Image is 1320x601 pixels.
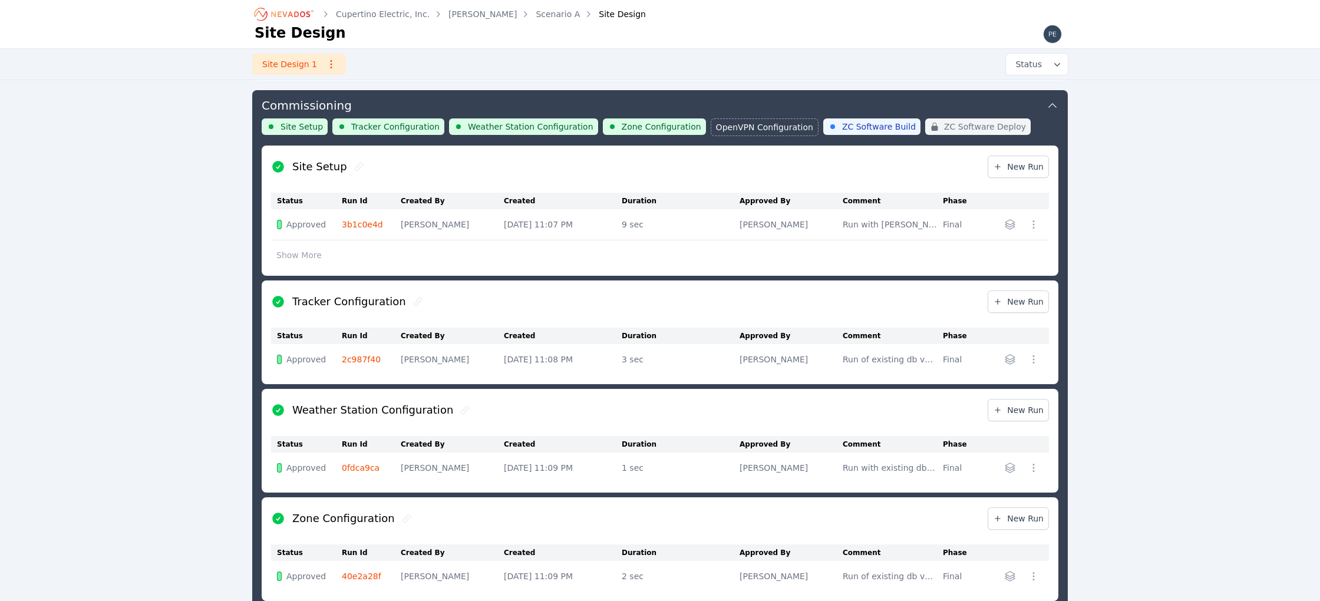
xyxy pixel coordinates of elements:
td: [DATE] 11:09 PM [504,561,622,592]
span: New Run [993,296,1044,308]
th: Duration [622,193,740,209]
th: Created [504,436,622,453]
td: [PERSON_NAME] [401,209,504,240]
div: Run of existing db values [843,354,937,365]
img: peter@zentered.co [1043,25,1062,44]
a: 40e2a28f [342,572,381,581]
div: Final [943,219,973,230]
h2: Tracker Configuration [292,293,406,310]
button: Status [1006,54,1068,75]
th: Comment [843,328,943,344]
td: [PERSON_NAME] [740,561,843,592]
th: Phase [943,544,979,561]
td: [PERSON_NAME] [401,453,504,483]
td: [PERSON_NAME] [740,453,843,483]
th: Approved By [740,328,843,344]
th: Status [271,193,342,209]
td: [PERSON_NAME] [401,344,504,375]
td: [DATE] 11:08 PM [504,344,622,375]
a: Site Design 1 [252,54,346,75]
a: Cupertino Electric, Inc. [336,8,430,20]
th: Approved By [740,544,843,561]
th: Approved By [740,436,843,453]
a: 3b1c0e4d [342,220,383,229]
a: New Run [988,399,1049,421]
th: Created [504,328,622,344]
h2: Zone Configuration [292,510,395,527]
nav: Breadcrumb [255,5,646,24]
div: Final [943,570,973,582]
h2: Site Setup [292,158,347,175]
div: Run of existing db values [843,570,937,582]
h2: Weather Station Configuration [292,402,453,418]
span: Approved [286,219,326,230]
button: Show More [271,244,327,266]
th: Created [504,544,622,561]
a: 2c987f40 [342,355,381,364]
th: Run Id [342,193,401,209]
th: Created By [401,328,504,344]
th: Duration [622,328,740,344]
span: Approved [286,462,326,474]
td: [DATE] 11:07 PM [504,209,622,240]
span: Zone Configuration [622,121,701,133]
td: [PERSON_NAME] [740,209,843,240]
a: Scenario A [536,8,580,20]
div: Final [943,354,973,365]
div: 2 sec [622,570,734,582]
div: Site Design [582,8,646,20]
span: ZC Software Deploy [944,121,1026,133]
span: New Run [993,404,1044,416]
span: Weather Station Configuration [468,121,593,133]
a: New Run [988,507,1049,530]
td: [PERSON_NAME] [401,561,504,592]
div: 1 sec [622,462,734,474]
th: Comment [843,193,943,209]
td: [DATE] 11:09 PM [504,453,622,483]
th: Run Id [342,328,401,344]
th: Created [504,193,622,209]
span: Site Setup [280,121,323,133]
th: Phase [943,193,979,209]
th: Created By [401,436,504,453]
span: New Run [993,513,1044,524]
span: ZC Software Build [842,121,916,133]
td: [PERSON_NAME] [740,344,843,375]
th: Run Id [342,544,401,561]
th: Created By [401,193,504,209]
div: Final [943,462,973,474]
button: Commissioning [262,90,1058,118]
span: Status [1011,58,1042,70]
a: [PERSON_NAME] [448,8,517,20]
a: New Run [988,156,1049,178]
span: New Run [993,161,1044,173]
th: Duration [622,436,740,453]
a: New Run [988,290,1049,313]
span: Approved [286,354,326,365]
div: Run with [PERSON_NAME] on call, existing site, to unlock Config modules [843,219,937,230]
span: OpenVPN Configuration [716,121,813,133]
h1: Site Design [255,24,346,42]
h3: Commissioning [262,97,352,114]
th: Phase [943,328,979,344]
th: Approved By [740,193,843,209]
th: Duration [622,544,740,561]
div: 3 sec [622,354,734,365]
span: Tracker Configuration [351,121,440,133]
span: Approved [286,570,326,582]
th: Created By [401,544,504,561]
th: Phase [943,436,979,453]
th: Status [271,436,342,453]
th: Status [271,328,342,344]
th: Comment [843,544,943,561]
div: 9 sec [622,219,734,230]
th: Status [271,544,342,561]
a: 0fdca9ca [342,463,379,473]
th: Comment [843,436,943,453]
th: Run Id [342,436,401,453]
div: Run with existing db values [843,462,937,474]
